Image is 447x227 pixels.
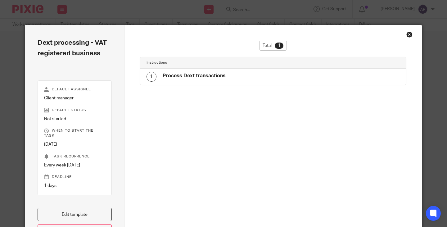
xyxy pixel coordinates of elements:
[44,108,105,113] p: Default status
[44,87,105,92] p: Default assignee
[44,141,105,148] p: [DATE]
[147,72,156,82] div: 1
[44,128,105,138] p: When to start the task
[44,154,105,159] p: Task recurrence
[44,116,105,122] p: Not started
[147,60,273,65] h4: Instructions
[275,43,283,49] div: 1
[44,183,105,189] p: 1 days
[44,162,105,168] p: Every week [DATE]
[38,38,112,59] h2: Dext processing - VAT registered business
[406,31,413,38] div: Close this dialog window
[38,208,112,221] a: Edit template
[163,73,226,79] h4: Process Dext transactions
[259,41,287,51] div: Total
[44,175,105,179] p: Deadline
[44,95,105,101] p: Client manager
